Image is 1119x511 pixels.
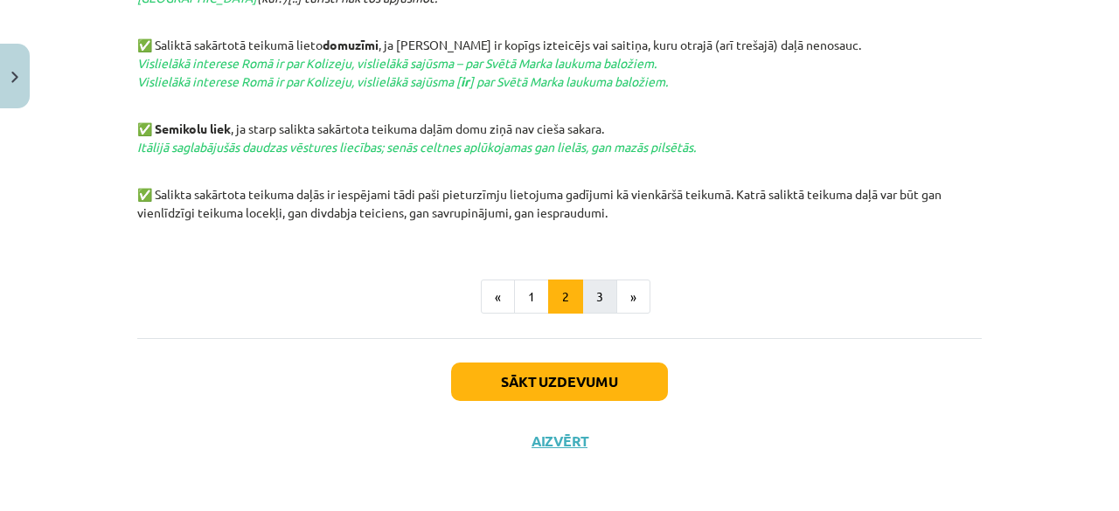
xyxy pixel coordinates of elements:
[137,139,696,155] em: Itālijā saglabājušās daudzas vēstures liecības; senās celtnes aplūkojamas gan lielās, gan mazās p...
[11,72,18,83] img: icon-close-lesson-0947bae3869378f0d4975bcd49f059093ad1ed9edebbc8119c70593378902aed.svg
[137,186,942,220] span: ✅ Salikta sakārtota teikuma daļās ir iespējami tādi paši pieturzīmju lietojuma gadījumi kā vienkā...
[137,36,982,109] p: ✅ Saliktā sakārtotā teikumā lieto , ja [PERSON_NAME] ir kopīgs izteicējs vai saitiņa, kuru otrajā...
[137,280,982,314] nav: Page navigation example
[323,37,379,52] strong: domuzīmi
[616,280,650,314] button: »
[451,363,668,401] button: Sākt uzdevumu
[481,280,515,314] button: «
[514,280,549,314] button: 1
[137,121,231,136] strong: ✅ Semikolu liek
[137,120,982,175] p: , ja starp salikta sakārtota teikuma daļām domu ziņā nav cieša sakara.
[548,280,583,314] button: 2
[582,280,617,314] button: 3
[461,73,469,89] strong: ir
[526,432,593,450] button: Aizvērt
[137,55,668,89] em: Vislielākā interese Romā ir par Kolizeju, vislielākā sajūsma – par Svētā Marka laukuma baložiem. ...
